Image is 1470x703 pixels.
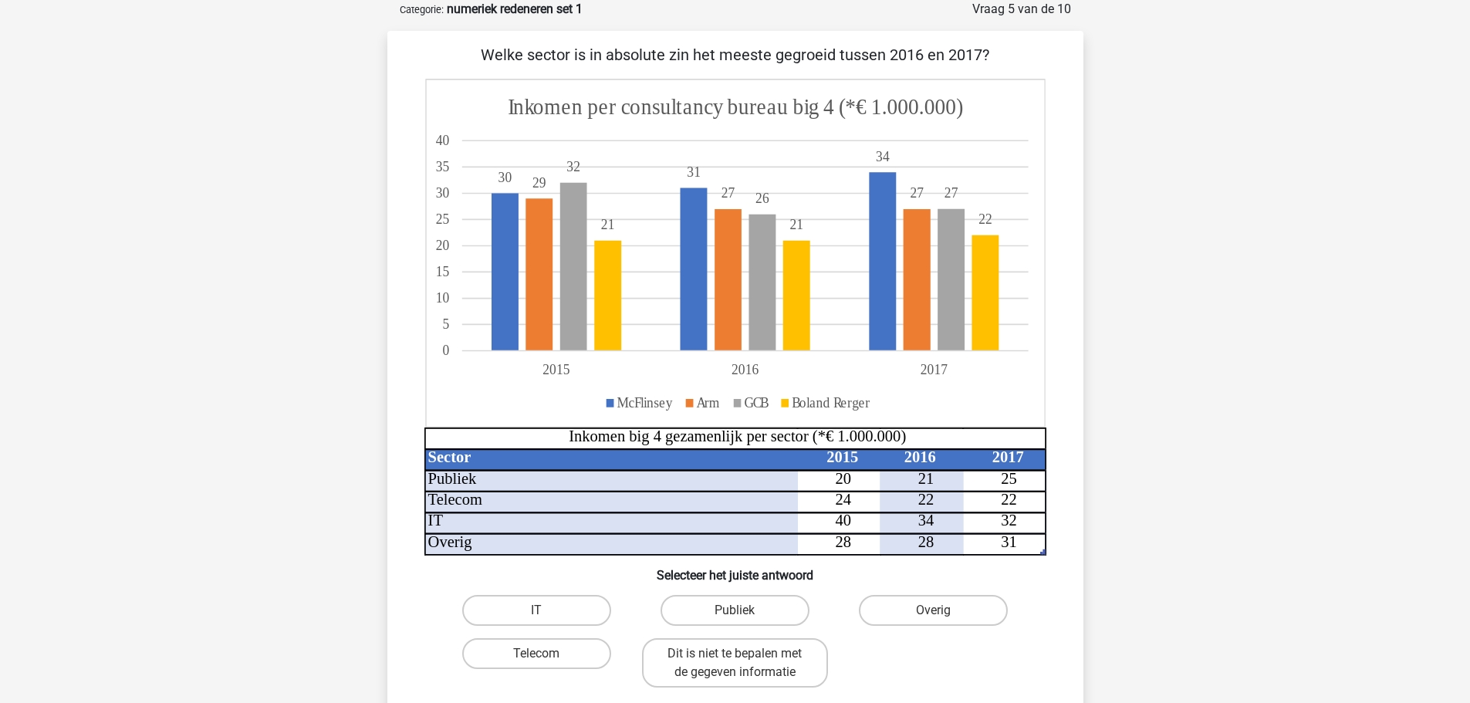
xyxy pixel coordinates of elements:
[412,556,1059,583] h6: Selecteer het juiste antwoord
[412,43,1059,66] p: Welke sector is in absolute zin het meeste gegroeid tussen 2016 en 2017?
[435,264,449,280] tspan: 15
[400,4,444,15] small: Categorie:
[744,394,769,411] tspan: GCB
[600,217,803,233] tspan: 2121
[875,148,889,164] tspan: 34
[498,169,512,185] tspan: 30
[462,638,611,669] label: Telecom
[542,362,948,378] tspan: 201520162017
[917,512,934,529] tspan: 34
[826,448,858,465] tspan: 2015
[696,394,719,411] tspan: Arm
[427,533,471,551] tspan: Overig
[687,164,701,180] tspan: 31
[642,638,828,688] label: Dit is niet te bepalen met de gegeven informatie
[1001,512,1017,529] tspan: 32
[835,491,851,508] tspan: 24
[835,470,851,487] tspan: 20
[435,159,449,175] tspan: 35
[435,132,449,148] tspan: 40
[427,448,471,465] tspan: Sector
[435,185,449,201] tspan: 30
[755,190,769,206] tspan: 26
[447,2,583,16] strong: numeriek redeneren set 1
[435,211,449,228] tspan: 25
[661,595,809,626] label: Publiek
[917,491,934,508] tspan: 22
[508,93,963,120] tspan: Inkomen per consultancy bureau big 4 (*€ 1.000.000)
[978,211,992,228] tspan: 22
[427,491,482,508] tspan: Telecom
[835,533,851,550] tspan: 28
[442,343,449,359] tspan: 0
[944,185,958,201] tspan: 27
[904,448,935,465] tspan: 2016
[462,595,611,626] label: IT
[1001,491,1017,508] tspan: 22
[792,394,870,411] tspan: Boland Rerger
[435,290,449,306] tspan: 10
[442,316,449,333] tspan: 5
[532,174,546,191] tspan: 29
[427,470,476,487] tspan: Publiek
[917,470,934,487] tspan: 21
[435,238,449,254] tspan: 20
[859,595,1008,626] label: Overig
[569,428,906,445] tspan: Inkomen big 4 gezamenlijk per sector (*€ 1.000.000)
[721,185,923,201] tspan: 2727
[1001,470,1017,487] tspan: 25
[917,533,934,550] tspan: 28
[1001,533,1017,550] tspan: 31
[835,512,851,529] tspan: 40
[427,512,443,529] tspan: IT
[617,394,673,411] tspan: McFlinsey
[992,448,1023,465] tspan: 2017
[566,159,580,175] tspan: 32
